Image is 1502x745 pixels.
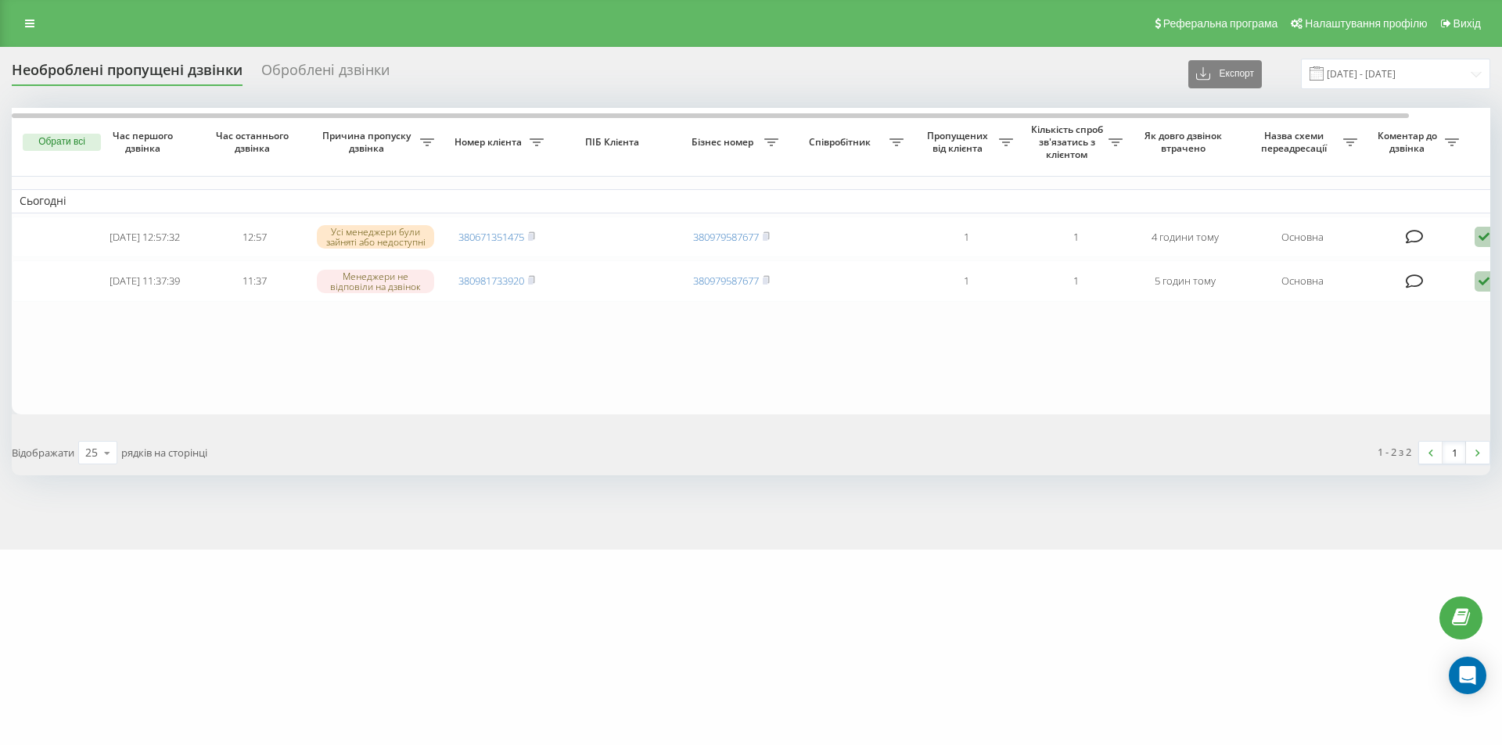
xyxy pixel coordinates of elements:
[1373,130,1445,154] span: Коментар до дзвінка
[121,446,207,460] span: рядків на сторінці
[1443,442,1466,464] a: 1
[1130,217,1240,258] td: 4 години тому
[212,130,296,154] span: Час останнього дзвінка
[693,274,759,288] a: 380979587677
[911,260,1021,302] td: 1
[1163,17,1278,30] span: Реферальна програма
[90,260,199,302] td: [DATE] 11:37:39
[317,225,434,249] div: Усі менеджери були зайняті або недоступні
[1188,60,1262,88] button: Експорт
[23,134,101,151] button: Обрати всі
[1021,260,1130,302] td: 1
[1305,17,1427,30] span: Налаштування профілю
[1449,657,1486,694] div: Open Intercom Messenger
[1378,444,1411,460] div: 1 - 2 з 2
[458,274,524,288] a: 380981733920
[450,136,530,149] span: Номер клієнта
[1240,260,1365,302] td: Основна
[685,136,764,149] span: Бізнес номер
[1029,124,1109,160] span: Кількість спроб зв'язатись з клієнтом
[199,217,309,258] td: 12:57
[199,260,309,302] td: 11:37
[317,270,434,293] div: Менеджери не відповіли на дзвінок
[919,130,999,154] span: Пропущених від клієнта
[565,136,663,149] span: ПІБ Клієнта
[12,62,243,86] div: Необроблені пропущені дзвінки
[317,130,420,154] span: Причина пропуску дзвінка
[1240,217,1365,258] td: Основна
[12,446,74,460] span: Відображати
[1453,17,1481,30] span: Вихід
[1143,130,1227,154] span: Як довго дзвінок втрачено
[794,136,889,149] span: Співробітник
[1130,260,1240,302] td: 5 годин тому
[1248,130,1343,154] span: Назва схеми переадресації
[85,445,98,460] div: 25
[102,130,187,154] span: Час першого дзвінка
[90,217,199,258] td: [DATE] 12:57:32
[911,217,1021,258] td: 1
[1021,217,1130,258] td: 1
[458,230,524,244] a: 380671351475
[693,230,759,244] a: 380979587677
[261,62,390,86] div: Оброблені дзвінки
